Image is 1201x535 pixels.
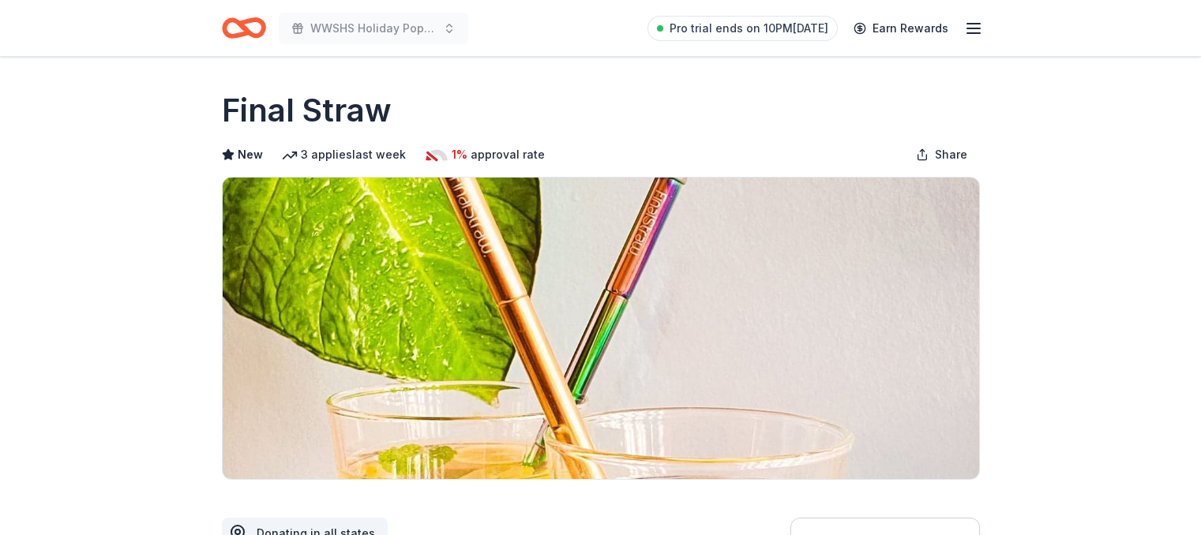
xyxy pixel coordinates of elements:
button: WWSHS Holiday Pops Band Concert [279,13,468,44]
h1: Final Straw [222,88,392,133]
span: New [238,145,263,164]
a: Pro trial ends on 10PM[DATE] [647,16,838,41]
a: Earn Rewards [844,14,958,43]
div: 3 applies last week [282,145,406,164]
span: Share [935,145,967,164]
img: Image for Final Straw [223,178,979,479]
span: approval rate [471,145,545,164]
span: Pro trial ends on 10PM[DATE] [670,19,828,38]
span: 1% [452,145,467,164]
a: Home [222,9,266,47]
span: WWSHS Holiday Pops Band Concert [310,19,437,38]
button: Share [903,139,980,170]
